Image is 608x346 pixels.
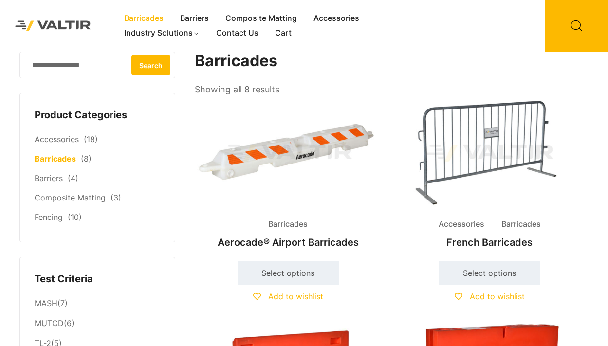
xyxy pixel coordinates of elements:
[431,217,492,232] span: Accessories
[494,217,548,232] span: Barricades
[68,212,82,222] span: (10)
[35,173,63,183] a: Barriers
[470,291,525,301] span: Add to wishlist
[396,97,583,253] a: Accessories BarricadesFrench Barricades
[253,291,323,301] a: Add to wishlist
[35,314,160,334] li: (6)
[111,193,121,202] span: (3)
[35,293,160,313] li: (7)
[68,173,78,183] span: (4)
[208,26,267,40] a: Contact Us
[131,55,170,75] button: Search
[35,154,76,164] a: Barricades
[35,318,64,328] a: MUTCD
[35,134,79,144] a: Accessories
[267,26,300,40] a: Cart
[261,217,315,232] span: Barricades
[238,261,339,285] a: Select options for “Aerocade® Airport Barricades”
[439,261,540,285] a: Select options for “French Barricades”
[195,52,584,71] h1: Barricades
[305,11,368,26] a: Accessories
[35,193,106,202] a: Composite Matting
[217,11,305,26] a: Composite Matting
[35,212,63,222] a: Fencing
[35,108,160,123] h4: Product Categories
[195,232,382,253] h2: Aerocade® Airport Barricades
[396,232,583,253] h2: French Barricades
[116,26,208,40] a: Industry Solutions
[84,134,98,144] span: (18)
[116,11,172,26] a: Barricades
[268,291,323,301] span: Add to wishlist
[7,13,99,39] img: Valtir Rentals
[195,81,279,98] p: Showing all 8 results
[35,298,57,308] a: MASH
[172,11,217,26] a: Barriers
[35,272,160,287] h4: Test Criteria
[455,291,525,301] a: Add to wishlist
[81,154,92,164] span: (8)
[195,97,382,253] a: BarricadesAerocade® Airport Barricades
